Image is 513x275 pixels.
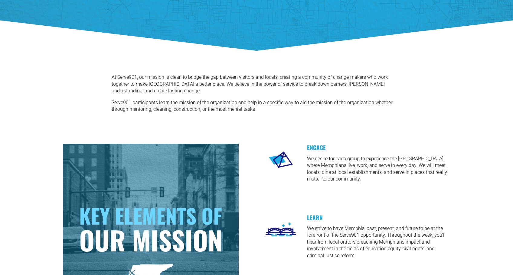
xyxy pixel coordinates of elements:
p: We desire for each group to experience the [GEOGRAPHIC_DATA] where Memphians live, work, and serv... [307,155,450,183]
p: Serve901 participants learn the mission of the organization and help in a specific way to aid the... [112,99,401,113]
strong: ENGAGE [307,143,326,152]
strong: OUR MISSION [79,220,222,259]
strong: KEY ELEMENTS OF [79,200,222,230]
p: At Serve901, our mission is clear: to bridge the gap between visitors and locals, creating a comm... [112,74,401,94]
p: We strive to have Memphis’ past, present, and future to be at the forefront of the Serve901 oppor... [307,225,450,259]
strong: LEARN [307,213,323,222]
